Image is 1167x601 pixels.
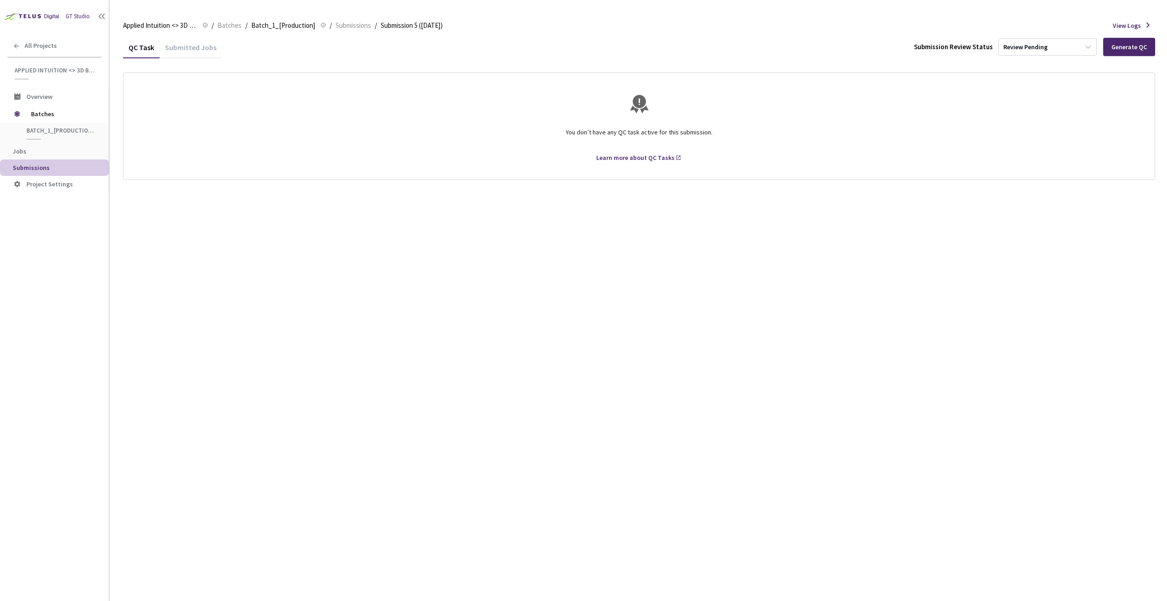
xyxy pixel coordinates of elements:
span: View Logs [1113,21,1141,30]
div: GT Studio [66,12,90,21]
div: Submitted Jobs [160,43,222,58]
span: Applied Intuition <> 3D BBox - [PERSON_NAME] [123,20,197,31]
li: / [330,20,332,31]
li: / [245,20,248,31]
div: Learn more about QC Tasks [596,153,675,162]
li: / [375,20,377,31]
span: Jobs [13,147,26,155]
div: Review Pending [1003,43,1048,51]
a: Submissions [334,20,373,30]
span: Batches [31,105,93,123]
li: / [212,20,214,31]
a: Batches [216,20,243,30]
span: Submissions [13,164,50,172]
span: Submissions [336,20,371,31]
span: Submission 5 ([DATE]) [381,20,443,31]
div: QC Task [123,43,160,58]
span: Batch_1_[Production] [251,20,315,31]
span: Applied Intuition <> 3D BBox - [PERSON_NAME] [15,67,96,74]
span: All Projects [25,42,57,50]
div: You don’t have any QC task active for this submission. [134,120,1144,153]
div: Generate QC [1111,43,1147,51]
span: Batches [217,20,242,31]
span: Batch_1_[Production] [26,127,94,134]
span: Project Settings [26,180,73,188]
span: Overview [26,92,52,101]
div: Submission Review Status [914,42,993,51]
